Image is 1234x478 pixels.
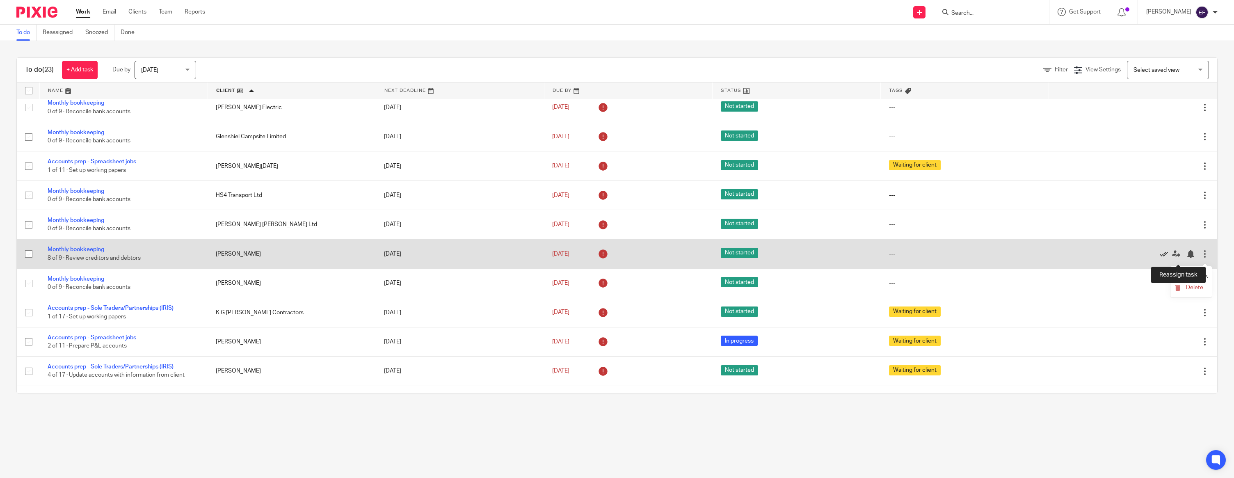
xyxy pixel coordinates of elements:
[552,368,569,374] span: [DATE]
[1195,6,1209,19] img: svg%3E
[48,373,185,378] span: 4 of 17 · Update accounts with information from client
[376,327,544,356] td: [DATE]
[208,93,376,122] td: [PERSON_NAME] Electric
[208,298,376,327] td: K G [PERSON_NAME] Contractors
[16,25,37,41] a: To do
[48,247,104,252] a: Monthly bookkeeping
[48,364,174,370] a: Accounts prep - Sole Traders/Partnerships (IRIS)
[48,226,130,232] span: 0 of 9 · Reconcile bank accounts
[376,269,544,298] td: [DATE]
[889,88,903,93] span: Tags
[721,306,758,317] span: Not started
[48,343,127,349] span: 2 of 11 · Prepare P&L accounts
[552,280,569,286] span: [DATE]
[48,159,136,165] a: Accounts prep - Spreadsheet jobs
[1175,273,1208,279] a: Edit task
[48,217,104,223] a: Monthly bookkeeping
[552,192,569,198] span: [DATE]
[376,181,544,210] td: [DATE]
[721,336,758,346] span: In progress
[208,151,376,181] td: [PERSON_NAME][DATE]
[376,298,544,327] td: [DATE]
[376,122,544,151] td: [DATE]
[16,7,57,18] img: Pixie
[112,66,130,74] p: Due by
[141,67,158,73] span: [DATE]
[25,66,54,74] h1: To do
[1175,285,1208,291] button: Delete
[48,335,136,341] a: Accounts prep - Spreadsheet jobs
[208,386,376,415] td: [PERSON_NAME]
[721,219,758,229] span: Not started
[721,189,758,199] span: Not started
[48,130,104,135] a: Monthly bookkeeping
[48,255,141,261] span: 8 of 9 · Review creditors and debtors
[208,327,376,356] td: [PERSON_NAME]
[42,66,54,73] span: (23)
[721,365,758,375] span: Not started
[889,336,941,346] span: Waiting for client
[48,305,174,311] a: Accounts prep - Sole Traders/Partnerships (IRIS)
[889,365,941,375] span: Waiting for client
[1069,9,1101,15] span: Get Support
[76,8,90,16] a: Work
[889,279,1041,287] div: ---
[208,210,376,239] td: [PERSON_NAME] [PERSON_NAME] Ltd
[889,160,941,170] span: Waiting for client
[48,167,126,173] span: 1 of 11 · Set up working papers
[1055,67,1068,73] span: Filter
[62,61,98,79] a: + Add task
[48,188,104,194] a: Monthly bookkeeping
[889,103,1041,112] div: ---
[103,8,116,16] a: Email
[552,339,569,345] span: [DATE]
[552,105,569,110] span: [DATE]
[48,109,130,114] span: 0 of 9 · Reconcile bank accounts
[376,386,544,415] td: [DATE]
[185,8,205,16] a: Reports
[889,133,1041,141] div: ---
[721,130,758,141] span: Not started
[376,210,544,239] td: [DATE]
[1160,250,1172,258] a: Mark as done
[721,101,758,112] span: Not started
[721,277,758,287] span: Not started
[208,181,376,210] td: HS4 Transport Ltd
[208,269,376,298] td: [PERSON_NAME]
[1186,273,1208,279] span: Edit task
[376,239,544,268] td: [DATE]
[721,248,758,258] span: Not started
[552,310,569,316] span: [DATE]
[552,134,569,140] span: [DATE]
[208,357,376,386] td: [PERSON_NAME]
[376,93,544,122] td: [DATE]
[376,357,544,386] td: [DATE]
[48,138,130,144] span: 0 of 9 · Reconcile bank accounts
[1186,285,1203,290] span: Delete
[48,284,130,290] span: 0 of 9 · Reconcile bank accounts
[48,100,104,106] a: Monthly bookkeeping
[128,8,146,16] a: Clients
[552,222,569,227] span: [DATE]
[159,8,172,16] a: Team
[889,250,1041,258] div: ---
[552,251,569,257] span: [DATE]
[951,10,1024,17] input: Search
[121,25,141,41] a: Done
[376,151,544,181] td: [DATE]
[85,25,114,41] a: Snoozed
[889,191,1041,199] div: ---
[48,276,104,282] a: Monthly bookkeeping
[48,314,126,320] span: 1 of 17 · Set up working papers
[1146,8,1191,16] p: [PERSON_NAME]
[1085,67,1121,73] span: View Settings
[208,239,376,268] td: [PERSON_NAME]
[721,160,758,170] span: Not started
[208,122,376,151] td: Glenshiel Campsite Limited
[1133,67,1179,73] span: Select saved view
[43,25,79,41] a: Reassigned
[552,163,569,169] span: [DATE]
[889,220,1041,229] div: ---
[48,197,130,202] span: 0 of 9 · Reconcile bank accounts
[889,306,941,317] span: Waiting for client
